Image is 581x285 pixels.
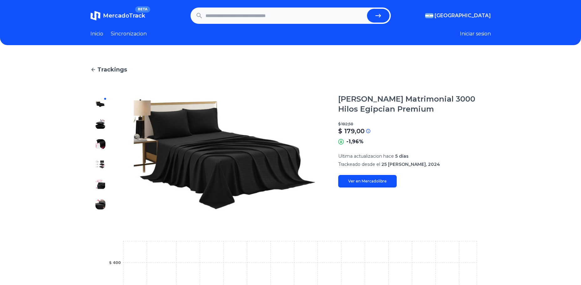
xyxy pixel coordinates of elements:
a: Ver en Mercadolibre [338,175,397,187]
span: MercadoTrack [103,12,145,19]
tspan: $ 400 [109,261,121,265]
span: Trackings [97,65,127,74]
img: Juego De Sábanas Matrimonial 3000 Hilos Egipcian Premium [95,199,105,209]
img: Juego De Sábanas Matrimonial 3000 Hilos Egipcian Premium [95,139,105,149]
a: Inicio [90,30,103,38]
img: Argentina [425,13,433,18]
button: [GEOGRAPHIC_DATA] [425,12,491,19]
span: Ultima actualizacion hace [338,153,394,159]
p: $ 179,00 [338,127,364,135]
p: -1,96% [346,138,364,145]
span: BETA [135,6,150,13]
span: 5 días [395,153,409,159]
span: Trackeado desde el [338,161,380,167]
a: MercadoTrackBETA [90,11,145,21]
a: Sincronizacion [111,30,147,38]
img: MercadoTrack [90,11,100,21]
img: Juego De Sábanas Matrimonial 3000 Hilos Egipcian Premium [95,179,105,189]
a: Trackings [90,65,491,74]
span: 25 [PERSON_NAME], 2024 [381,161,440,167]
span: [GEOGRAPHIC_DATA] [435,12,491,19]
h1: [PERSON_NAME] Matrimonial 3000 Hilos Egipcian Premium [338,94,491,114]
img: Juego De Sábanas Matrimonial 3000 Hilos Egipcian Premium [95,119,105,129]
img: Juego De Sábanas Matrimonial 3000 Hilos Egipcian Premium [95,99,105,109]
p: $ 182,58 [338,122,491,127]
img: Juego De Sábanas Matrimonial 3000 Hilos Egipcian Premium [123,94,326,214]
button: Iniciar sesion [460,30,491,38]
img: Juego De Sábanas Matrimonial 3000 Hilos Egipcian Premium [95,159,105,169]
